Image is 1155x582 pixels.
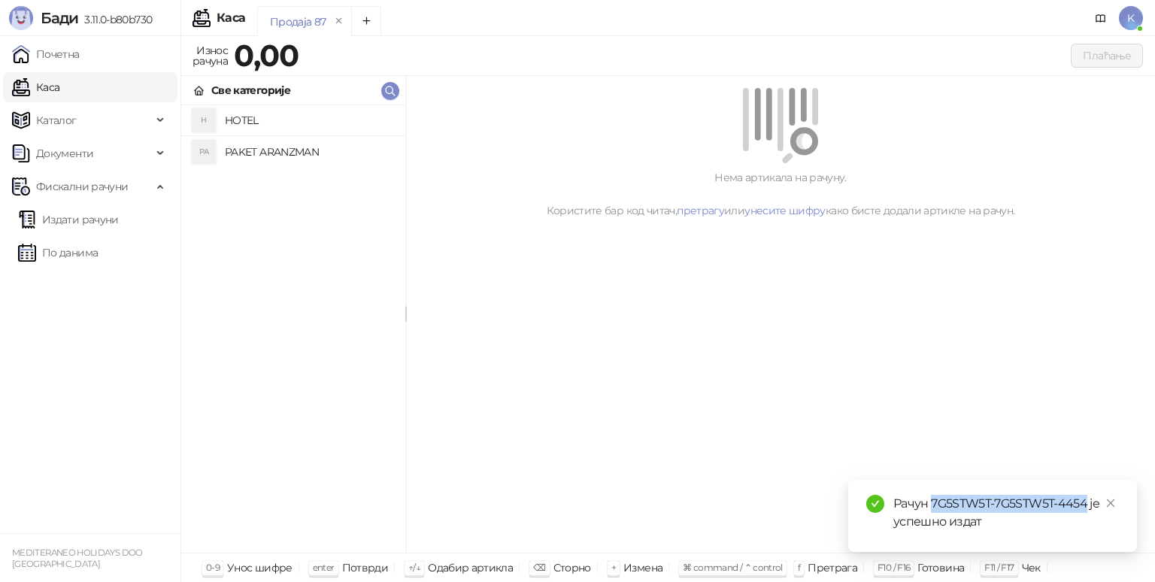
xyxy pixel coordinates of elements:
[270,14,326,30] div: Продаја 87
[984,562,1014,573] span: F11 / F17
[225,140,393,164] h4: PAKET ARANZMAN
[41,9,78,27] span: Бади
[217,12,245,24] div: Каса
[12,547,143,569] small: MEDITERANEO HOLIDAYS DOO [GEOGRAPHIC_DATA]
[12,39,80,69] a: Почетна
[192,108,216,132] div: H
[78,13,152,26] span: 3.11.0-b80b730
[424,169,1137,219] div: Нема артикала на рачуну. Користите бар код читач, или како бисте додали артикле на рачун.
[611,562,616,573] span: +
[189,41,231,71] div: Износ рачуна
[917,558,964,577] div: Готовина
[677,204,724,217] a: претрагу
[1119,6,1143,30] span: K
[351,6,381,36] button: Add tab
[1022,558,1041,577] div: Чек
[225,108,393,132] h4: HOTEL
[18,238,98,268] a: По данима
[533,562,545,573] span: ⌫
[1071,44,1143,68] button: Плаћање
[9,6,33,30] img: Logo
[808,558,857,577] div: Претрага
[36,171,128,202] span: Фискални рачуни
[227,558,293,577] div: Унос шифре
[428,558,513,577] div: Одабир артикла
[866,495,884,513] span: check-circle
[36,105,77,135] span: Каталог
[623,558,662,577] div: Измена
[18,205,119,235] a: Издати рачуни
[181,105,405,553] div: grid
[329,15,349,28] button: remove
[1105,498,1116,508] span: close
[206,562,220,573] span: 0-9
[1089,6,1113,30] a: Документација
[744,204,826,217] a: унесите шифру
[211,82,290,99] div: Све категорије
[683,562,783,573] span: ⌘ command / ⌃ control
[1102,495,1119,511] a: Close
[313,562,335,573] span: enter
[878,562,910,573] span: F10 / F16
[893,495,1119,531] div: Рачун 7G5STW5T-7G5STW5T-4454 је успешно издат
[12,72,59,102] a: Каса
[234,37,299,74] strong: 0,00
[36,138,93,168] span: Документи
[192,140,216,164] div: PA
[798,562,800,573] span: f
[553,558,591,577] div: Сторно
[408,562,420,573] span: ↑/↓
[342,558,389,577] div: Потврди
